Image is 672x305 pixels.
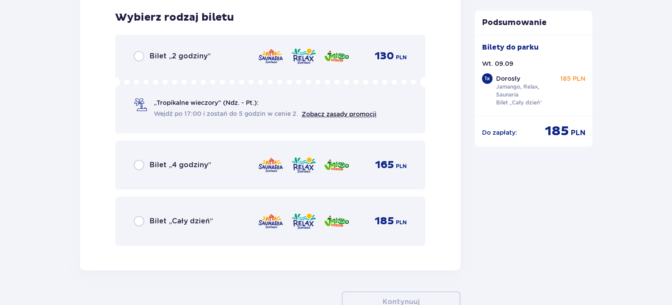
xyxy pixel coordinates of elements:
span: Wejdź po 17:00 i zostań do 5 godzin w cenie 2. [154,109,298,118]
p: Podsumowanie [475,18,593,28]
p: PLN [396,162,407,170]
p: Wybierz rodzaj biletu [115,11,234,24]
p: Wt. 09.09 [482,59,513,68]
p: Dorosły [496,74,520,83]
p: 165 [375,158,394,172]
div: 1 x [482,73,493,84]
p: PLN [396,219,407,226]
img: zone logo [291,156,317,174]
p: Bilet „2 godziny” [150,51,211,61]
p: Bilety do parku [482,43,539,52]
p: Bilet „Cały dzień” [150,216,213,226]
img: zone logo [291,212,317,230]
img: zone logo [291,47,317,65]
p: PLN [571,128,585,138]
p: Bilet „Cały dzień” [496,99,542,107]
p: Bilet „4 godziny” [150,160,211,170]
img: zone logo [258,47,284,65]
img: zone logo [324,156,350,174]
p: Do zapłaty : [482,128,517,137]
p: „Tropikalne wieczory" (Ndz. - Pt.): [154,98,259,107]
img: zone logo [324,47,350,65]
p: PLN [396,54,407,61]
p: Jamango, Relax, Saunaria [496,83,557,99]
p: 185 [375,215,394,228]
img: zone logo [258,212,284,230]
p: 130 [375,50,394,63]
a: Zobacz zasady promocji [302,111,376,118]
img: zone logo [324,212,350,230]
img: zone logo [258,156,284,174]
p: 185 PLN [560,74,585,83]
p: 185 [545,123,569,140]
